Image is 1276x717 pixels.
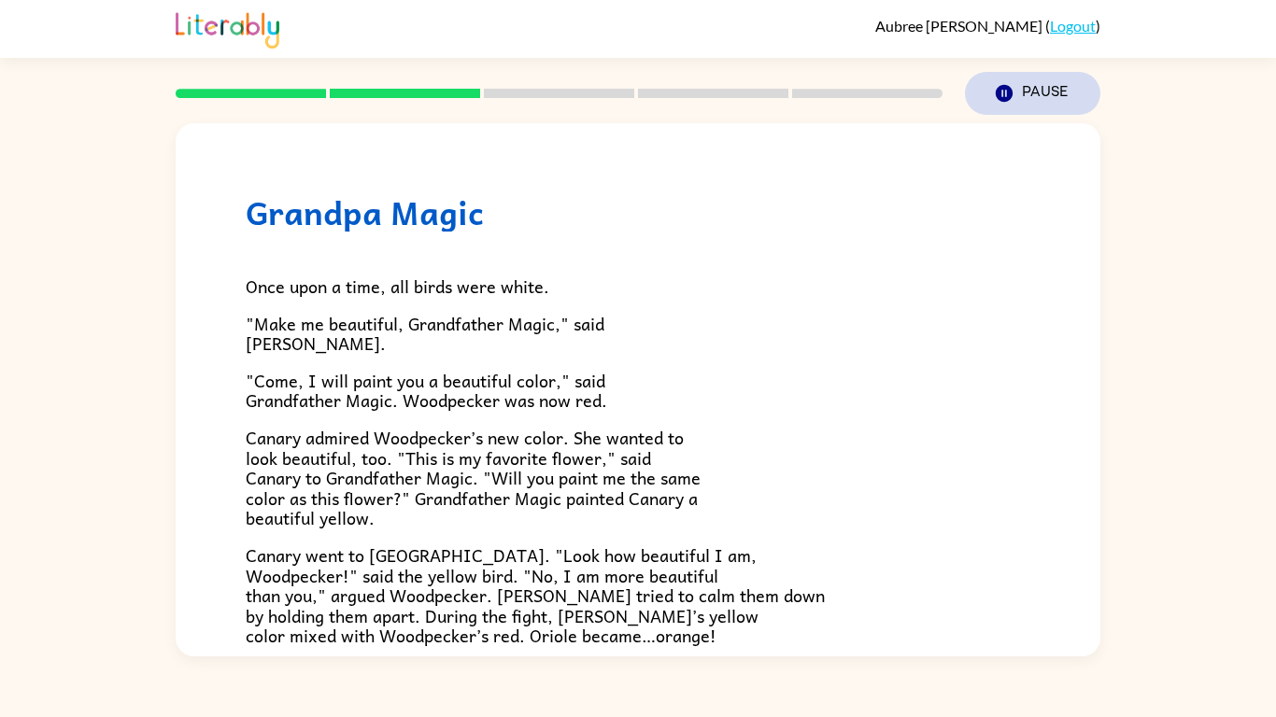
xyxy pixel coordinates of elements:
span: "Come, I will paint you a beautiful color," said Grandfather Magic. Woodpecker was now red. [246,367,607,415]
h1: Grandpa Magic [246,193,1030,232]
span: Once upon a time, all birds were white. [246,273,549,300]
span: "Make me beautiful, Grandfather Magic," said [PERSON_NAME]. [246,310,604,358]
div: ( ) [875,17,1100,35]
button: Pause [965,72,1100,115]
span: Canary admired Woodpecker’s new color. She wanted to look beautiful, too. "This is my favorite fl... [246,424,701,531]
span: Aubree [PERSON_NAME] [875,17,1045,35]
span: Canary went to [GEOGRAPHIC_DATA]. "Look how beautiful I am, Woodpecker!" said the yellow bird. "N... [246,541,825,649]
a: Logout [1050,17,1096,35]
img: Literably [176,7,279,49]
